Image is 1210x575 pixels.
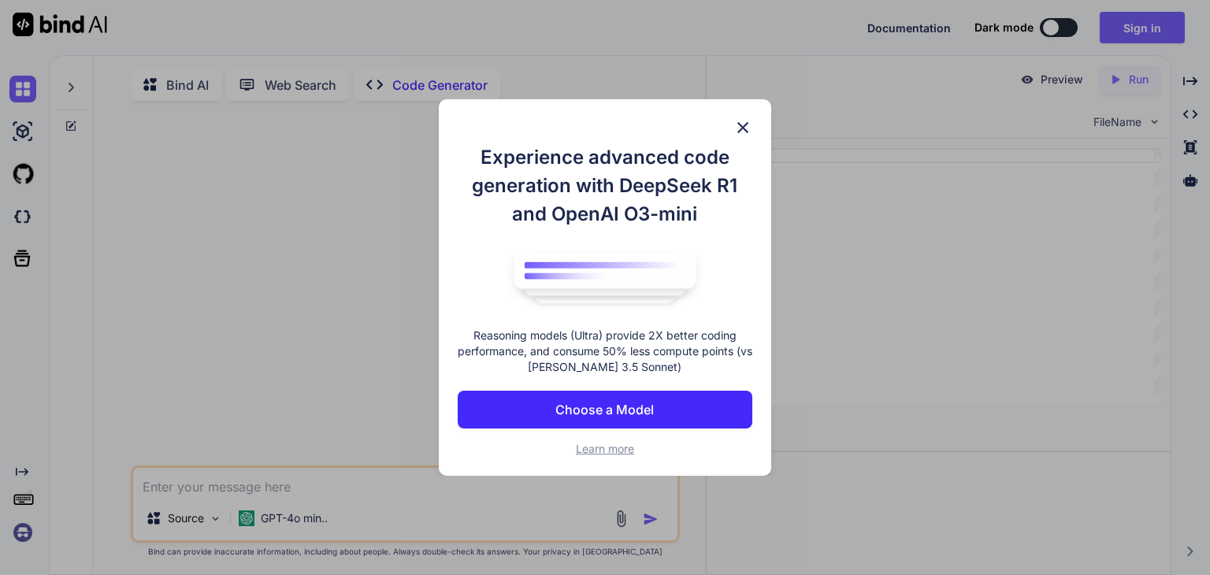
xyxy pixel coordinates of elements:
[458,328,752,375] p: Reasoning models (Ultra) provide 2X better coding performance, and consume 50% less compute point...
[503,244,707,312] img: bind logo
[458,143,752,228] h1: Experience advanced code generation with DeepSeek R1 and OpenAI O3-mini
[576,442,634,455] span: Learn more
[555,400,654,419] p: Choose a Model
[733,118,752,137] img: close
[458,391,752,428] button: Choose a Model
